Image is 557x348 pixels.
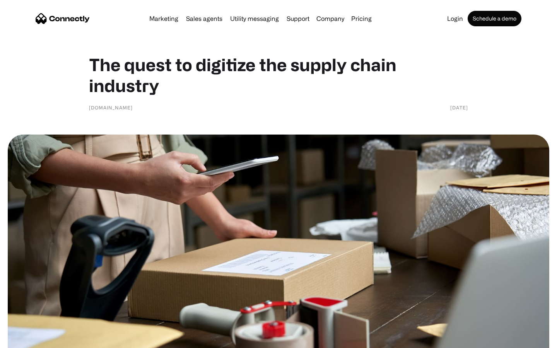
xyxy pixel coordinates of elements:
[450,104,468,111] div: [DATE]
[8,334,46,345] aside: Language selected: English
[348,15,375,22] a: Pricing
[89,54,468,96] h1: The quest to digitize the supply chain industry
[284,15,313,22] a: Support
[15,334,46,345] ul: Language list
[183,15,226,22] a: Sales agents
[468,11,521,26] a: Schedule a demo
[146,15,181,22] a: Marketing
[227,15,282,22] a: Utility messaging
[36,13,90,24] a: home
[316,13,344,24] div: Company
[444,15,466,22] a: Login
[314,13,347,24] div: Company
[89,104,133,111] div: [DOMAIN_NAME]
